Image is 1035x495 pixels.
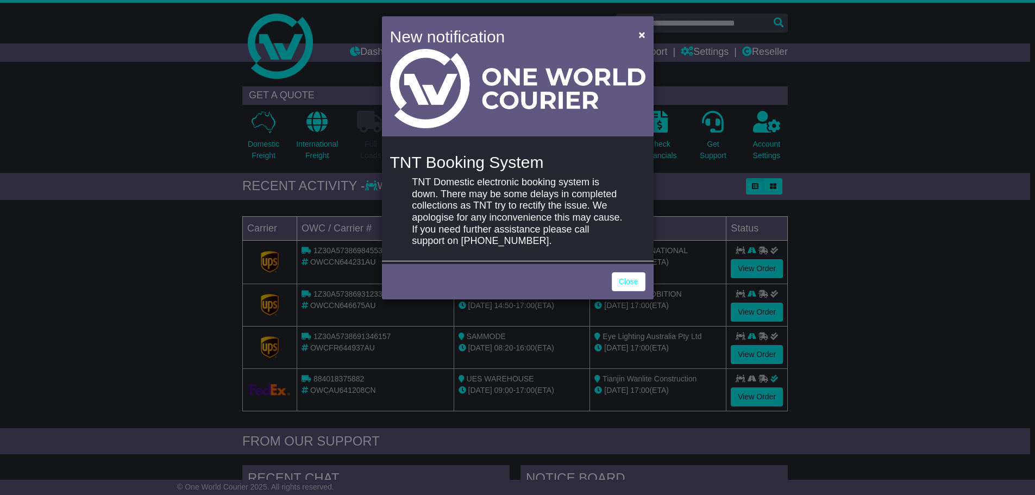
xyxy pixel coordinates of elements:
a: Close [612,272,645,291]
img: Light [390,49,645,128]
h4: New notification [390,24,623,49]
span: × [638,28,645,41]
p: TNT Domestic electronic booking system is down. There may be some delays in completed collections... [412,177,623,247]
button: Close [633,23,650,46]
h4: TNT Booking System [390,153,645,171]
